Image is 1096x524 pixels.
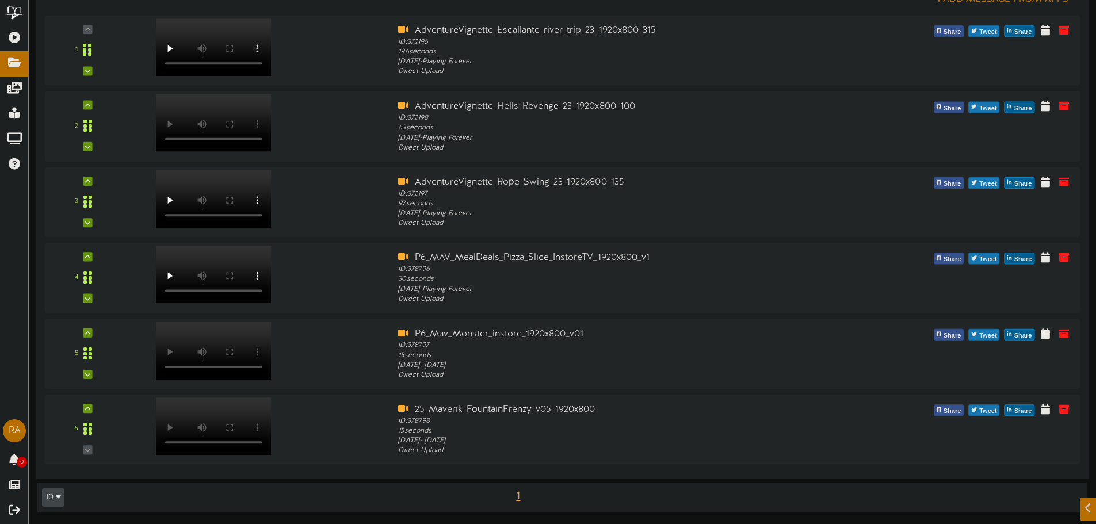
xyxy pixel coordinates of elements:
[398,294,812,304] div: Direct Upload
[1012,26,1034,39] span: Share
[1012,102,1034,114] span: Share
[977,102,999,114] span: Tweet
[941,329,964,342] span: Share
[398,403,812,416] div: 25_Maverik_FountainFrenzy_v05_1920x800
[968,328,999,340] button: Tweet
[968,25,999,37] button: Tweet
[1005,177,1035,189] button: Share
[941,102,964,114] span: Share
[398,370,812,380] div: Direct Upload
[398,209,812,219] div: [DATE] - Playing Forever
[398,100,812,113] div: AdventureVignette_Hells_Revenge_23_1920x800_100
[934,177,964,189] button: Share
[968,404,999,416] button: Tweet
[977,26,999,39] span: Tweet
[1012,405,1034,418] span: Share
[513,490,523,503] span: 1
[934,101,964,113] button: Share
[941,253,964,266] span: Share
[968,101,999,113] button: Tweet
[977,405,999,418] span: Tweet
[398,37,812,57] div: ID: 372196 196 seconds
[398,341,812,360] div: ID: 378797 15 seconds
[1005,328,1035,340] button: Share
[934,25,964,37] button: Share
[398,133,812,143] div: [DATE] - Playing Forever
[398,446,812,456] div: Direct Upload
[934,404,964,416] button: Share
[968,253,999,264] button: Tweet
[934,328,964,340] button: Share
[3,419,26,442] div: RA
[968,177,999,189] button: Tweet
[398,143,812,152] div: Direct Upload
[1005,404,1035,416] button: Share
[398,189,812,208] div: ID: 372197 97 seconds
[398,416,812,436] div: ID: 378798 15 seconds
[941,178,964,190] span: Share
[398,219,812,228] div: Direct Upload
[1005,253,1035,264] button: Share
[398,57,812,67] div: [DATE] - Playing Forever
[934,253,964,264] button: Share
[398,175,812,189] div: AdventureVignette_Rope_Swing_23_1920x800_135
[398,265,812,284] div: ID: 378796 30 seconds
[977,178,999,190] span: Tweet
[398,67,812,77] div: Direct Upload
[1005,101,1035,113] button: Share
[17,457,27,468] span: 0
[398,327,812,341] div: P6_Mav_Monster_instore_1920x800_v01
[941,26,964,39] span: Share
[1012,178,1034,190] span: Share
[398,360,812,370] div: [DATE] - [DATE]
[941,405,964,418] span: Share
[977,253,999,266] span: Tweet
[1005,25,1035,37] button: Share
[398,285,812,294] div: [DATE] - Playing Forever
[398,251,812,265] div: P6_MAV_MealDeals_Pizza_Slice_InstoreTV_1920x800_v1
[398,436,812,446] div: [DATE] - [DATE]
[398,113,812,133] div: ID: 372198 63 seconds
[74,424,78,434] div: 6
[398,24,812,37] div: AdventureVignette_Escallante_river_trip_23_1920x800_315
[1012,329,1034,342] span: Share
[977,329,999,342] span: Tweet
[42,488,64,507] button: 10
[1012,253,1034,266] span: Share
